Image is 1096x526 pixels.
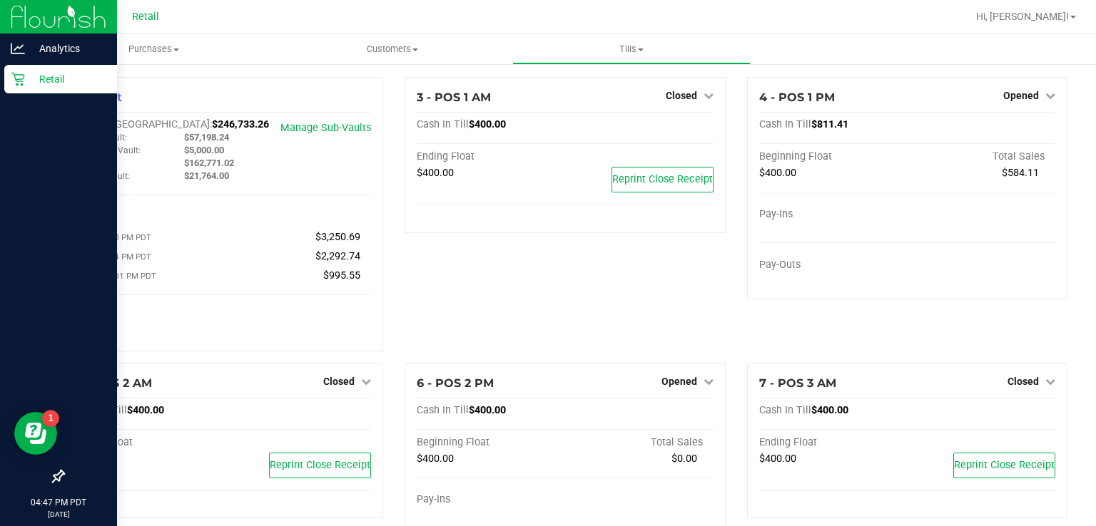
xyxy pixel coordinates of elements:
span: 7 - POS 3 AM [759,376,836,390]
span: $0.00 [671,453,697,465]
span: Hi, [PERSON_NAME]! [976,11,1069,22]
span: Retail [132,11,159,23]
p: [DATE] [6,509,111,520]
p: Retail [25,71,111,88]
inline-svg: Retail [11,72,25,86]
span: Reprint Close Receipt [270,459,370,471]
span: $21,764.00 [184,170,229,181]
span: $400.00 [417,167,454,179]
span: Cash In Till [417,404,469,416]
span: $5,000.00 [184,145,224,155]
span: $400.00 [127,404,164,416]
p: Analytics [25,40,111,57]
div: Ending Float [75,436,223,449]
span: $400.00 [759,167,796,179]
div: Ending Float [417,150,565,163]
span: $400.00 [759,453,796,465]
div: Total Sales [907,150,1055,163]
span: Cash In Till [417,118,469,130]
span: Closed [323,376,355,387]
span: Reprint Close Receipt [612,173,713,185]
span: $246,733.26 [212,118,269,130]
a: Manage Sub-Vaults [280,122,371,134]
button: Reprint Close Receipt [612,167,714,192]
span: $995.55 [323,269,360,282]
span: 3 - POS 1 AM [417,91,491,104]
a: Purchases [34,34,273,64]
button: Reprint Close Receipt [269,453,371,478]
span: Reprint Close Receipt [954,459,1055,471]
a: Customers [273,34,512,64]
span: $811.41 [811,118,848,130]
span: Closed [1008,376,1039,387]
span: $162,771.02 [184,158,234,168]
div: Pay-Ins [759,208,908,221]
span: Opened [1003,90,1039,101]
iframe: Resource center [14,412,57,455]
span: Cash In Till [759,404,811,416]
span: 6 - POS 2 PM [417,376,494,390]
div: Pay-Outs [75,310,223,323]
inline-svg: Analytics [11,41,25,56]
div: Beginning Float [759,150,908,163]
span: Cash In Till [759,118,811,130]
span: Cash In [GEOGRAPHIC_DATA]: [75,118,212,130]
div: Ending Float [759,436,908,449]
span: Purchases [34,43,273,56]
span: Opened [661,376,697,387]
div: Pay-Ins [75,202,223,215]
span: $400.00 [811,404,848,416]
span: Closed [666,90,697,101]
span: Customers [274,43,512,56]
span: Tills [513,43,751,56]
a: Tills [512,34,751,64]
div: Beginning Float [417,436,565,449]
iframe: Resource center unread badge [42,410,59,427]
div: Total Sales [565,436,714,449]
span: $400.00 [469,118,506,130]
span: $584.11 [1002,167,1039,179]
span: $400.00 [469,404,506,416]
span: $57,198.24 [184,132,229,143]
div: Pay-Outs [759,259,908,272]
span: $400.00 [417,453,454,465]
span: $2,292.74 [315,250,360,262]
button: Reprint Close Receipt [953,453,1055,478]
span: 4 - POS 1 PM [759,91,835,104]
div: Pay-Ins [417,493,565,506]
span: $3,250.69 [315,231,360,243]
p: 04:47 PM PDT [6,496,111,509]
